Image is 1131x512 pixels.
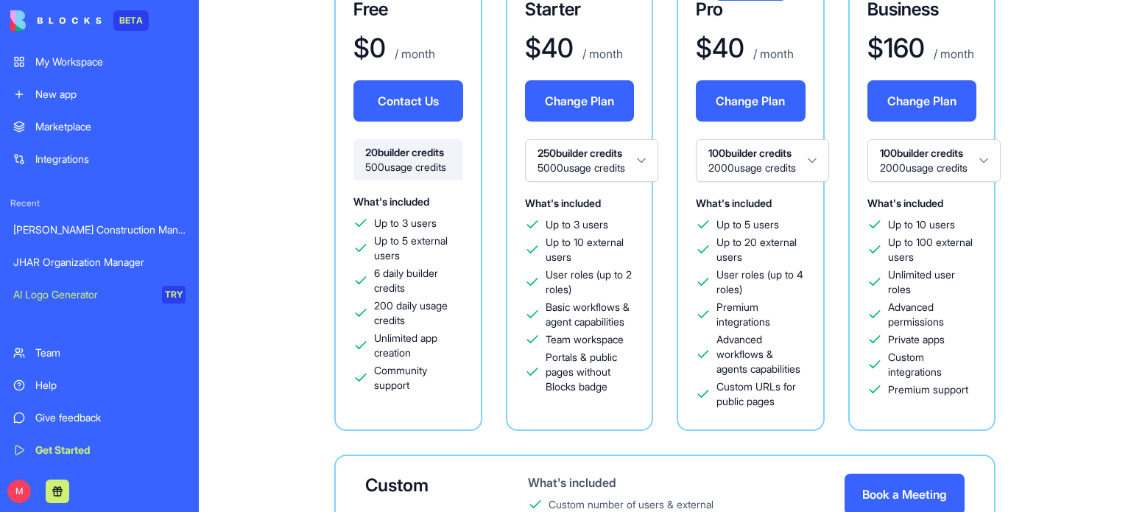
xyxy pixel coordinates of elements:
[35,55,186,69] div: My Workspace
[392,45,435,63] p: / month
[10,10,149,31] a: BETA
[4,144,194,174] a: Integrations
[716,235,806,264] span: Up to 20 external users
[525,33,574,63] h1: $ 40
[546,217,608,232] span: Up to 3 users
[4,215,194,245] a: [PERSON_NAME] Construction Manager
[888,300,977,329] span: Advanced permissions
[696,80,806,122] button: Change Plan
[353,33,386,63] h1: $ 0
[525,80,635,122] button: Change Plan
[4,403,194,432] a: Give feedback
[365,474,481,497] div: Custom
[365,160,451,175] span: 500 usage credits
[35,346,186,360] div: Team
[4,248,194,277] a: JHAR Organization Manager
[888,235,977,264] span: Up to 100 external users
[4,112,194,141] a: Marketplace
[374,216,437,231] span: Up to 3 users
[579,45,623,63] p: / month
[353,195,429,208] span: What's included
[546,350,635,394] span: Portals & public pages without Blocks badge
[716,267,806,297] span: User roles (up to 4 roles)
[525,197,601,209] span: What's included
[162,286,186,304] div: TRY
[13,222,186,237] div: [PERSON_NAME] Construction Manager
[13,287,152,302] div: AI Logo Generator
[888,382,968,397] span: Premium support
[888,350,977,379] span: Custom integrations
[35,119,186,134] div: Marketplace
[353,80,463,122] button: Contact Us
[374,234,463,263] span: Up to 5 external users
[888,332,945,347] span: Private apps
[4,371,194,400] a: Help
[867,80,977,122] button: Change Plan
[374,331,463,360] span: Unlimited app creation
[4,197,194,209] span: Recent
[716,332,806,376] span: Advanced workflows & agents capabilities
[4,435,194,465] a: Get Started
[4,80,194,109] a: New app
[13,255,186,270] div: JHAR Organization Manager
[113,10,149,31] div: BETA
[35,152,186,166] div: Integrations
[888,267,977,297] span: Unlimited user roles
[374,266,463,295] span: 6 daily builder credits
[546,235,635,264] span: Up to 10 external users
[374,363,463,393] span: Community support
[546,267,635,297] span: User roles (up to 2 roles)
[528,474,733,491] div: What's included
[888,217,955,232] span: Up to 10 users
[867,33,925,63] h1: $ 160
[7,480,31,503] span: M
[867,197,943,209] span: What's included
[365,145,451,160] span: 20 builder credits
[4,338,194,368] a: Team
[4,280,194,309] a: AI Logo GeneratorTRY
[696,33,744,63] h1: $ 40
[716,379,806,409] span: Custom URLs for public pages
[931,45,974,63] p: / month
[374,298,463,328] span: 200 daily usage credits
[35,443,186,457] div: Get Started
[716,217,779,232] span: Up to 5 users
[10,10,102,31] img: logo
[546,300,635,329] span: Basic workflows & agent capabilities
[4,47,194,77] a: My Workspace
[696,197,772,209] span: What's included
[35,87,186,102] div: New app
[750,45,794,63] p: / month
[35,378,186,393] div: Help
[546,332,624,347] span: Team workspace
[35,410,186,425] div: Give feedback
[716,300,806,329] span: Premium integrations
